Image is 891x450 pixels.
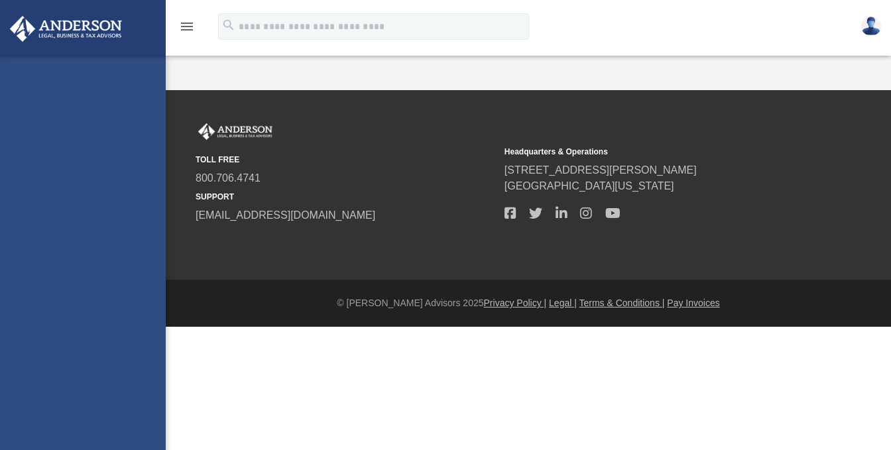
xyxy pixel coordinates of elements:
[196,209,375,221] a: [EMAIL_ADDRESS][DOMAIN_NAME]
[6,16,126,42] img: Anderson Advisors Platinum Portal
[196,172,261,184] a: 800.706.4741
[179,19,195,34] i: menu
[196,191,495,203] small: SUPPORT
[505,146,804,158] small: Headquarters & Operations
[861,17,881,36] img: User Pic
[179,25,195,34] a: menu
[579,298,665,308] a: Terms & Conditions |
[484,298,547,308] a: Privacy Policy |
[166,296,891,310] div: © [PERSON_NAME] Advisors 2025
[196,154,495,166] small: TOLL FREE
[549,298,577,308] a: Legal |
[667,298,719,308] a: Pay Invoices
[196,123,275,141] img: Anderson Advisors Platinum Portal
[505,164,697,176] a: [STREET_ADDRESS][PERSON_NAME]
[505,180,674,192] a: [GEOGRAPHIC_DATA][US_STATE]
[221,18,236,32] i: search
